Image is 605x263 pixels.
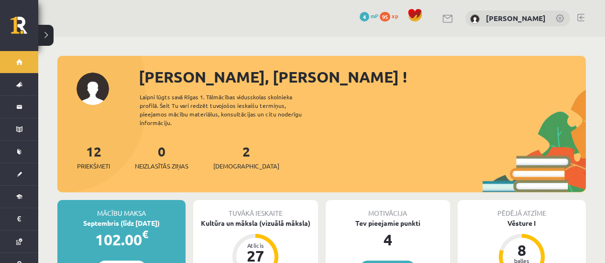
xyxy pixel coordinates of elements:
[360,12,378,20] a: 4 mP
[193,218,318,228] div: Kultūra un māksla (vizuālā māksla)
[326,200,450,218] div: Motivācija
[135,161,188,171] span: Neizlasītās ziņas
[470,14,480,24] img: Paula Lilū Deksne
[486,13,546,23] a: [PERSON_NAME]
[142,227,148,241] span: €
[507,242,536,258] div: 8
[77,161,110,171] span: Priekšmeti
[241,242,270,248] div: Atlicis
[458,218,586,228] div: Vēsture I
[371,12,378,20] span: mP
[11,17,38,41] a: Rīgas 1. Tālmācības vidusskola
[380,12,390,21] span: 95
[392,12,398,20] span: xp
[458,200,586,218] div: Pēdējā atzīme
[57,218,186,228] div: Septembris (līdz [DATE])
[135,143,188,171] a: 0Neizlasītās ziņas
[360,12,369,21] span: 4
[140,93,319,127] div: Laipni lūgts savā Rīgas 1. Tālmācības vidusskolas skolnieka profilā. Šeit Tu vari redzēt tuvojošo...
[193,200,318,218] div: Tuvākā ieskaite
[139,65,586,88] div: [PERSON_NAME], [PERSON_NAME] !
[213,143,279,171] a: 2[DEMOGRAPHIC_DATA]
[77,143,110,171] a: 12Priekšmeti
[326,228,450,251] div: 4
[213,161,279,171] span: [DEMOGRAPHIC_DATA]
[380,12,403,20] a: 95 xp
[326,218,450,228] div: Tev pieejamie punkti
[57,228,186,251] div: 102.00
[57,200,186,218] div: Mācību maksa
